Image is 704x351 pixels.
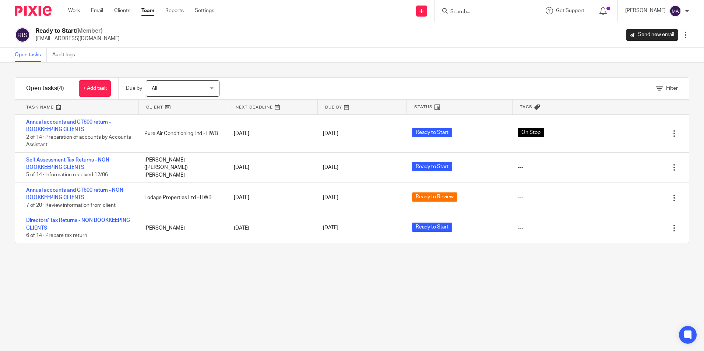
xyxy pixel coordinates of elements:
span: (Member) [76,28,103,34]
div: [DATE] [226,160,316,175]
p: Due by [126,85,142,92]
span: All [152,86,157,91]
div: [PERSON_NAME] [137,221,226,235]
span: 6 of 14 · Prepare tax return [26,233,87,238]
div: --- [518,194,523,201]
span: Filter [666,86,678,91]
span: Tags [520,104,532,110]
span: Ready to Start [412,223,452,232]
div: --- [518,224,523,232]
span: 7 of 20 · Review information from client [26,203,116,208]
span: Ready to Start [412,128,452,137]
span: [DATE] [323,195,338,201]
span: [DATE] [323,131,338,136]
p: [PERSON_NAME] [625,7,666,14]
span: 5 of 14 · Information received 12/06 [26,173,108,178]
a: Settings [195,7,214,14]
a: Annual accounts and CT600 return - NON BOOKKEEPING CLIENTS [26,188,123,200]
h2: Ready to Start [36,27,120,35]
input: Search [450,9,516,15]
span: (4) [57,85,64,91]
span: Ready to Start [412,162,452,171]
div: [DATE] [226,190,316,205]
span: Status [414,104,433,110]
div: Pure Air Conditioning Ltd - HWB [137,126,226,141]
a: Reports [165,7,184,14]
a: Team [141,7,154,14]
a: + Add task [79,80,111,97]
div: --- [518,164,523,171]
p: [EMAIL_ADDRESS][DOMAIN_NAME] [36,35,120,42]
a: Audit logs [52,48,81,62]
span: [DATE] [323,226,338,231]
img: svg%3E [15,27,30,43]
div: [DATE] [226,221,316,235]
a: Directors' Tax Returns - NON BOOKKEEPING CLIENTS [26,218,130,230]
div: [PERSON_NAME] ([PERSON_NAME]) [PERSON_NAME] [137,153,226,182]
div: Lodage Properties Ltd - HWB [137,190,226,205]
h1: Open tasks [26,85,64,92]
a: Clients [114,7,130,14]
a: Send new email [626,29,678,41]
a: Self Assessment Tax Returns - NON BOOKKEEPING CLIENTS [26,157,109,170]
a: Work [68,7,80,14]
a: Email [91,7,103,14]
a: Open tasks [15,48,47,62]
span: Get Support [556,8,584,13]
div: [DATE] [226,126,316,141]
span: [DATE] [323,165,338,170]
span: Ready to Review [412,192,457,202]
img: Pixie [15,6,52,16]
span: 2 of 14 · Preparation of accounts by Accounts Assistant [26,135,131,148]
img: svg%3E [669,5,681,17]
a: Annual accounts and CT600 return - BOOKKEEPING CLIENTS [26,120,111,132]
span: On Stop [518,128,544,137]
